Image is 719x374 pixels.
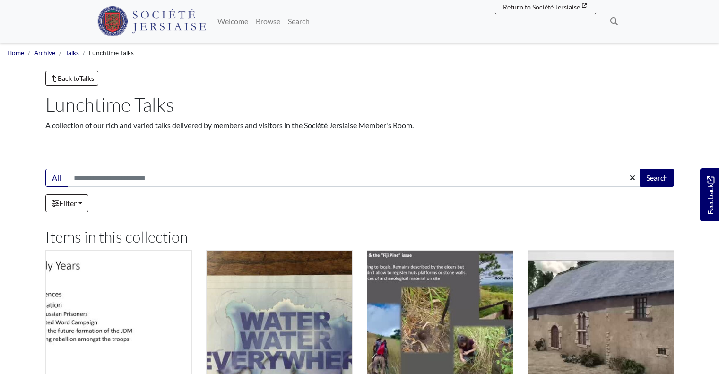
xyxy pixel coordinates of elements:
span: Return to Société Jersiaise [503,3,580,11]
strong: Talks [79,74,94,82]
img: Société Jersiaise [97,6,207,36]
a: Browse [252,12,284,31]
h1: Lunchtime Talks [45,93,674,116]
a: Talks [65,49,79,57]
a: Back toTalks [45,71,99,86]
a: Société Jersiaise logo [97,4,207,39]
button: Search [640,169,674,187]
button: All [45,169,68,187]
p: A collection of our rich and varied talks delivered by members and visitors in the Société Jersia... [45,120,674,131]
span: Lunchtime Talks [89,49,134,57]
span: Feedback [705,176,716,214]
a: Filter [45,194,88,212]
a: Welcome [214,12,252,31]
a: Archive [34,49,55,57]
a: Search [284,12,313,31]
a: Would you like to provide feedback? [700,168,719,221]
a: Home [7,49,24,57]
h2: Items in this collection [45,228,674,246]
input: Search this collection... [68,169,641,187]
